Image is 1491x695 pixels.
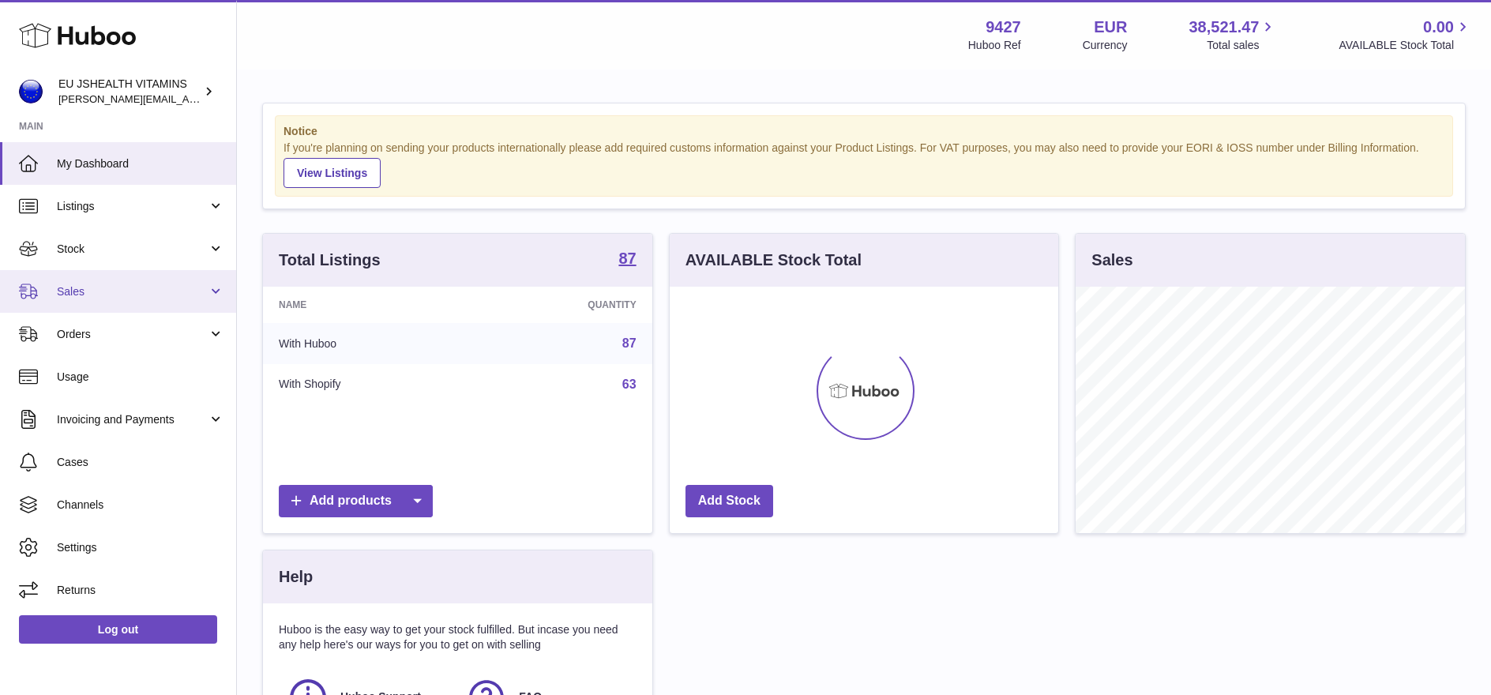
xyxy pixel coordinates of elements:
h3: Help [279,566,313,588]
span: Cases [57,455,224,470]
span: Channels [57,498,224,513]
a: Add Stock [685,485,773,517]
h3: Total Listings [279,250,381,271]
h3: Sales [1091,250,1132,271]
span: Returns [57,583,224,598]
span: Sales [57,284,208,299]
a: View Listings [284,158,381,188]
a: 87 [618,250,636,269]
a: Add products [279,485,433,517]
strong: 9427 [986,17,1021,38]
span: Total sales [1207,38,1277,53]
strong: Notice [284,124,1444,139]
span: AVAILABLE Stock Total [1339,38,1472,53]
span: Stock [57,242,208,257]
h3: AVAILABLE Stock Total [685,250,862,271]
a: 38,521.47 Total sales [1189,17,1277,53]
span: Orders [57,327,208,342]
span: Settings [57,540,224,555]
strong: 87 [618,250,636,266]
span: My Dashboard [57,156,224,171]
a: 63 [622,378,637,391]
span: Invoicing and Payments [57,412,208,427]
span: Listings [57,199,208,214]
strong: EUR [1094,17,1127,38]
td: With Shopify [263,364,473,405]
span: 38,521.47 [1189,17,1259,38]
img: laura@jessicasepel.com [19,80,43,103]
span: Usage [57,370,224,385]
div: If you're planning on sending your products internationally please add required customs informati... [284,141,1444,188]
div: EU JSHEALTH VITAMINS [58,77,201,107]
td: With Huboo [263,323,473,364]
th: Quantity [473,287,652,323]
a: 0.00 AVAILABLE Stock Total [1339,17,1472,53]
th: Name [263,287,473,323]
a: Log out [19,615,217,644]
p: Huboo is the easy way to get your stock fulfilled. But incase you need any help here's our ways f... [279,622,637,652]
div: Huboo Ref [968,38,1021,53]
a: 87 [622,336,637,350]
div: Currency [1083,38,1128,53]
span: 0.00 [1423,17,1454,38]
span: [PERSON_NAME][EMAIL_ADDRESS][DOMAIN_NAME] [58,92,317,105]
